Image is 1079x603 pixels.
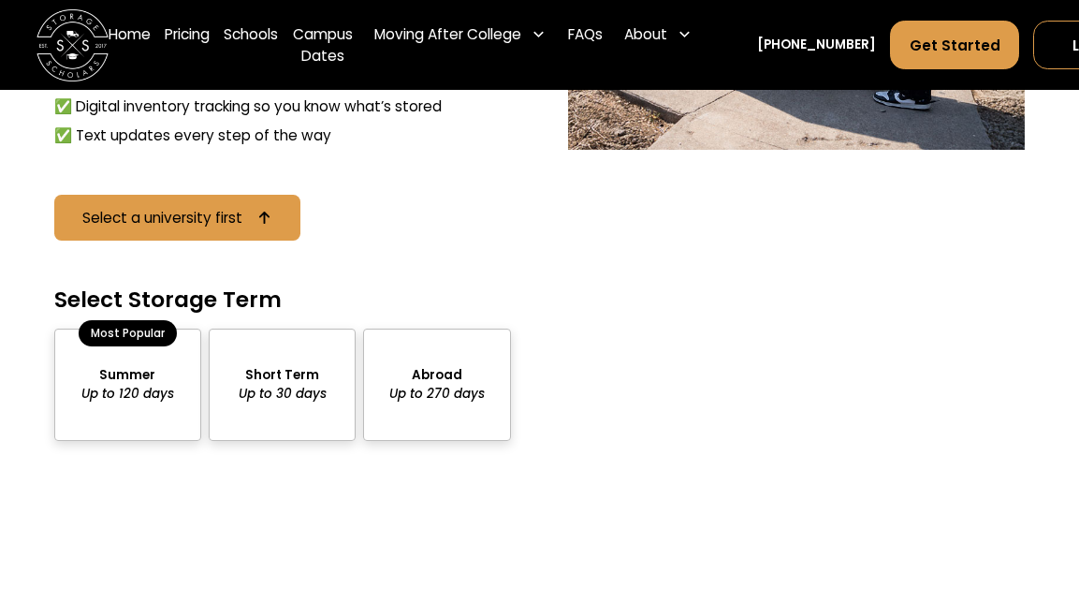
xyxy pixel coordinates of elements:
div: Most Popular [79,320,177,346]
img: Storage Scholars main logo [36,9,109,81]
a: Campus Dates [293,9,353,81]
div: Moving After College [367,9,553,60]
a: Home [109,9,151,81]
div: About [624,23,667,45]
h4: Select Storage Term [54,286,511,314]
a: FAQs [568,9,603,81]
a: Pricing [165,9,210,81]
li: ✅ Digital inventory tracking so you know what’s stored [54,96,511,117]
div: Moving After College [374,23,521,45]
div: Select a university first [82,211,242,225]
a: Schools [224,9,278,81]
a: Get Started [890,21,1019,69]
a: Select a university first [54,195,300,241]
li: ✅ Text updates every step of the way [54,125,511,146]
a: home [36,9,109,81]
div: About [617,9,699,60]
a: [PHONE_NUMBER] [757,36,876,54]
